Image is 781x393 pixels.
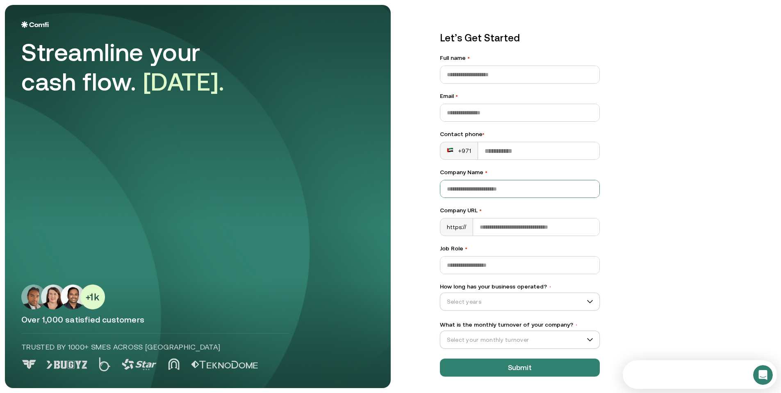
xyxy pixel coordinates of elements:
img: Logo [21,21,49,28]
label: Email [440,92,600,100]
label: Job Role [440,244,600,253]
span: • [465,245,467,252]
span: • [575,322,578,328]
img: Logo 0 [21,360,37,369]
span: • [485,169,487,175]
div: The team typically replies in a few minutes. [9,14,134,22]
img: Logo 3 [122,359,157,370]
div: +971 [447,147,471,155]
span: • [455,93,458,99]
div: Contact phone [440,130,600,139]
label: What is the monthly turnover of your company? [440,320,600,329]
span: [DATE]. [143,68,225,96]
div: Streamline your cash flow. [21,38,251,97]
span: • [549,284,552,290]
img: Logo 1 [46,361,87,369]
label: Company URL [440,206,600,215]
img: Logo 2 [99,357,110,371]
div: Open Intercom Messenger [3,3,159,26]
label: Company Name [440,168,600,177]
iframe: Intercom live chat discovery launcher [623,360,777,389]
div: https:// [440,218,474,236]
label: Full name [440,54,600,62]
iframe: Intercom live chat [753,365,773,385]
p: Let’s Get Started [440,31,600,45]
span: • [479,207,482,214]
p: Over 1,000 satisfied customers [21,314,374,325]
label: How long has your business operated? [440,282,600,291]
span: • [483,131,485,137]
button: Submit [440,359,600,377]
img: Logo 4 [168,358,180,370]
div: Need help? [9,7,134,14]
p: Trusted by 1000+ SMEs across [GEOGRAPHIC_DATA] [21,342,289,352]
span: • [467,55,470,61]
img: Logo 5 [191,361,258,369]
